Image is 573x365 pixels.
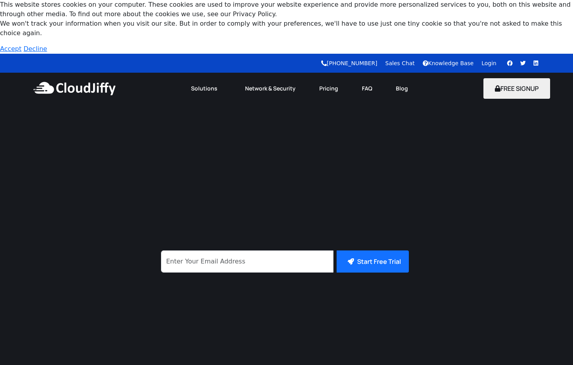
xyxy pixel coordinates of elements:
a: FAQ [350,80,384,97]
a: Pricing [307,80,350,97]
a: Solutions [179,80,233,97]
a: Decline [24,45,47,53]
a: Login [481,60,496,66]
a: [PHONE_NUMBER] [321,60,377,66]
button: FREE SIGNUP [483,78,550,99]
a: Network & Security [233,80,307,97]
a: FREE SIGNUP [483,84,550,93]
button: Start Free Trial [337,250,409,273]
a: Sales Chat [385,60,414,66]
a: Knowledge Base [423,60,474,66]
a: Blog [384,80,420,97]
input: Enter Your Email Address [161,250,333,273]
